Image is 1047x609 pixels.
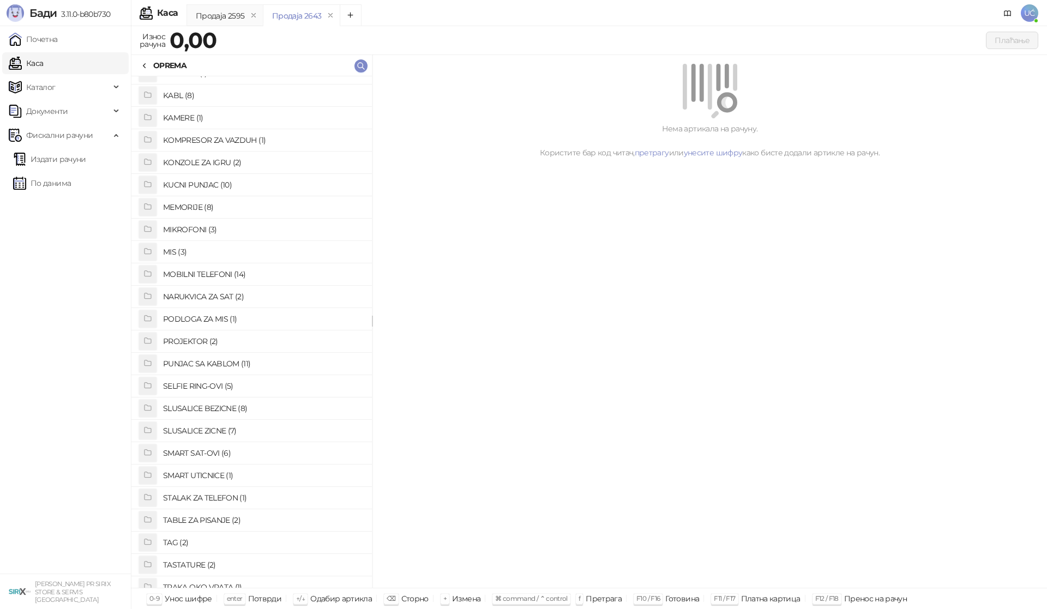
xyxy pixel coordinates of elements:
h4: KUCNI PUNJAC (10) [163,176,363,194]
div: Платна картица [741,592,801,606]
span: enter [227,594,243,602]
span: ↑/↓ [296,594,305,602]
span: 3.11.0-b80b730 [57,9,110,19]
span: Документи [26,100,68,122]
span: f [579,594,580,602]
span: F10 / F16 [636,594,660,602]
h4: NARUKVICA ZA SAT (2) [163,288,363,305]
h4: KABL (8) [163,87,363,104]
span: Каталог [26,76,56,98]
h4: SELFIE RING-OVI (5) [163,377,363,395]
div: Претрага [586,592,622,606]
h4: SLUSALICE ZICNE (7) [163,422,363,439]
h4: MIS (3) [163,243,363,261]
div: Сторно [401,592,429,606]
div: Каса [157,9,178,17]
div: Продаја 2643 [272,10,321,22]
div: Нема артикала на рачуну. Користите бар код читач, или како бисте додали артикле на рачун. [386,123,1034,159]
h4: KONZOLE ZA IGRU (2) [163,154,363,171]
span: F11 / F17 [714,594,735,602]
button: remove [246,11,261,20]
a: претрагу [635,148,669,158]
span: ⌫ [387,594,395,602]
div: Готовина [665,592,699,606]
div: OPREMA [153,59,186,71]
h4: KAMERE (1) [163,109,363,126]
span: ⌘ command / ⌃ control [495,594,568,602]
span: Бади [29,7,57,20]
h4: TABLE ZA PISANJE (2) [163,511,363,529]
h4: TASTATURE (2) [163,556,363,574]
h4: SMART UTICNICE (1) [163,467,363,484]
h4: MOBILNI TELEFONI (14) [163,266,363,283]
h4: TAG (2) [163,534,363,551]
span: 0-9 [149,594,159,602]
h4: PROJEKTOR (2) [163,333,363,350]
h4: PUNJAC SA KABLOM (11) [163,355,363,372]
span: F12 / F18 [815,594,839,602]
a: По данима [13,172,71,194]
small: [PERSON_NAME] PR SIRIX STORE & SERVIS [GEOGRAPHIC_DATA] [35,580,111,604]
a: Издати рачуни [13,148,86,170]
a: Документација [999,4,1016,22]
span: UĆ [1021,4,1038,22]
img: Logo [7,4,24,22]
div: Унос шифре [165,592,212,606]
a: Каса [9,52,43,74]
div: Износ рачуна [137,29,167,51]
h4: SMART SAT-OVI (6) [163,444,363,462]
div: Продаја 2595 [196,10,244,22]
div: Потврди [248,592,282,606]
button: remove [323,11,338,20]
span: Фискални рачуни [26,124,93,146]
a: унесите шифру [684,148,743,158]
button: Плаћање [986,32,1038,49]
div: Измена [452,592,480,606]
h4: MIKROFONI (3) [163,221,363,238]
h4: STALAK ZA TELEFON (1) [163,489,363,507]
button: Add tab [340,4,362,26]
h4: PODLOGA ZA MIS (1) [163,310,363,328]
img: 64x64-companyLogo-cb9a1907-c9b0-4601-bb5e-5084e694c383.png [9,581,31,602]
strong: 0,00 [170,27,216,53]
a: Почетна [9,28,58,50]
div: grid [131,76,372,588]
h4: TRAKA OKO VRATA (1) [163,578,363,596]
h4: SLUSALICE BEZICNE (8) [163,400,363,417]
h4: MEMORIJE (8) [163,198,363,216]
div: Пренос на рачун [844,592,907,606]
div: Одабир артикла [310,592,372,606]
span: + [443,594,447,602]
h4: KOMPRESOR ZA VAZDUH (1) [163,131,363,149]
